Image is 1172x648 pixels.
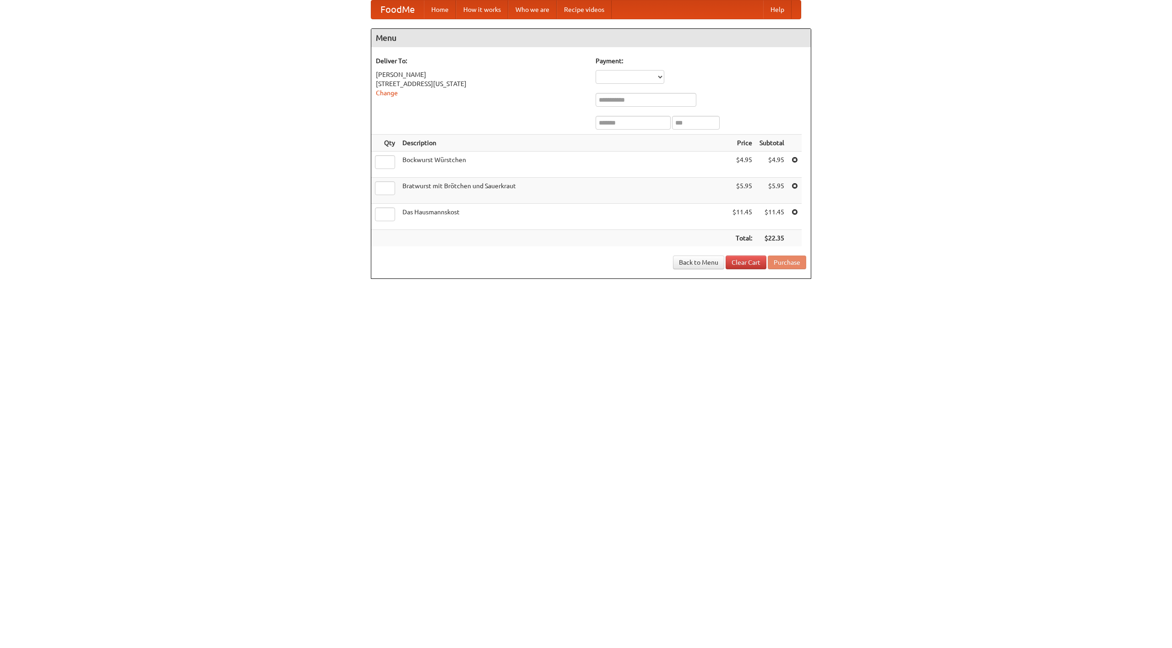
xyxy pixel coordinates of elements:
[371,135,399,152] th: Qty
[557,0,612,19] a: Recipe videos
[756,178,788,204] td: $5.95
[756,135,788,152] th: Subtotal
[673,256,724,269] a: Back to Menu
[763,0,792,19] a: Help
[508,0,557,19] a: Who we are
[726,256,766,269] a: Clear Cart
[399,178,729,204] td: Bratwurst mit Brötchen und Sauerkraut
[371,29,811,47] h4: Menu
[371,0,424,19] a: FoodMe
[729,135,756,152] th: Price
[376,89,398,97] a: Change
[596,56,806,65] h5: Payment:
[376,70,586,79] div: [PERSON_NAME]
[376,79,586,88] div: [STREET_ADDRESS][US_STATE]
[756,204,788,230] td: $11.45
[399,152,729,178] td: Bockwurst Würstchen
[729,152,756,178] td: $4.95
[756,230,788,247] th: $22.35
[376,56,586,65] h5: Deliver To:
[399,204,729,230] td: Das Hausmannskost
[729,178,756,204] td: $5.95
[729,204,756,230] td: $11.45
[456,0,508,19] a: How it works
[424,0,456,19] a: Home
[756,152,788,178] td: $4.95
[768,256,806,269] button: Purchase
[729,230,756,247] th: Total:
[399,135,729,152] th: Description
